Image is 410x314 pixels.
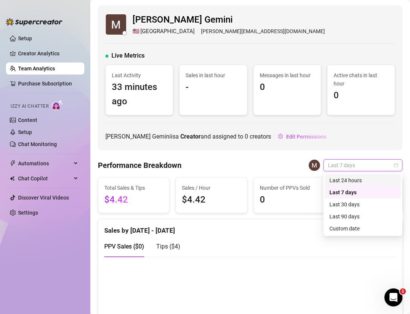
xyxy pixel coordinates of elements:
[394,163,398,168] span: calendar
[10,176,15,181] img: Chat Copilot
[334,88,389,103] span: 0
[105,132,271,141] span: [PERSON_NAME] Gemini is a and assigned to creators
[18,210,38,216] a: Settings
[329,224,396,233] div: Custom date
[10,160,16,166] span: thunderbolt
[104,219,396,236] div: Sales by [DATE] - [DATE]
[180,133,201,140] b: Creator
[52,100,63,111] img: AI Chatter
[329,212,396,221] div: Last 90 days
[260,80,315,95] span: 0
[111,51,145,60] span: Live Metrics
[18,157,72,169] span: Automations
[18,35,32,41] a: Setup
[6,18,62,26] img: logo-BBDzfeDw.svg
[245,133,248,140] span: 0
[133,27,140,36] span: 🇺🇸
[112,71,167,79] span: Last Activity
[325,210,401,223] div: Last 90 days
[18,66,55,72] a: Team Analytics
[328,160,398,171] span: Last 7 days
[112,80,167,108] span: 33 minutes ago
[133,27,325,36] div: [PERSON_NAME][EMAIL_ADDRESS][DOMAIN_NAME]
[334,71,389,88] span: Active chats in last hour
[286,134,326,140] span: Edit Permissions
[133,13,325,27] span: [PERSON_NAME] Gemini
[278,134,283,139] span: setting
[329,200,396,209] div: Last 30 days
[309,160,320,171] img: Maye Gemini
[325,198,401,210] div: Last 30 days
[182,184,241,192] span: Sales / Hour
[104,243,144,250] span: PPV Sales ( $0 )
[182,193,241,207] span: $4.42
[98,160,181,171] h4: Performance Breakdown
[186,80,241,95] span: -
[18,195,69,201] a: Discover Viral Videos
[18,141,57,147] a: Chat Monitoring
[260,184,319,192] span: Number of PPVs Sold
[18,172,72,184] span: Chat Copilot
[140,27,195,36] span: [GEOGRAPHIC_DATA]
[104,184,163,192] span: Total Sales & Tips
[18,47,78,59] a: Creator Analytics
[18,78,78,90] a: Purchase Subscription
[325,174,401,186] div: Last 24 hours
[329,188,396,197] div: Last 7 days
[329,176,396,184] div: Last 24 hours
[260,193,319,207] span: 0
[11,103,49,110] span: Izzy AI Chatter
[18,117,37,123] a: Content
[325,223,401,235] div: Custom date
[18,129,32,135] a: Setup
[156,243,180,250] span: Tips ( $4 )
[106,14,126,35] img: Maye Gemini
[186,71,241,79] span: Sales in last hour
[260,71,315,79] span: Messages in last hour
[384,288,402,306] iframe: Intercom live chat
[325,186,401,198] div: Last 7 days
[277,131,327,143] button: Edit Permissions
[104,193,163,207] span: $4.42
[400,288,406,294] span: 1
